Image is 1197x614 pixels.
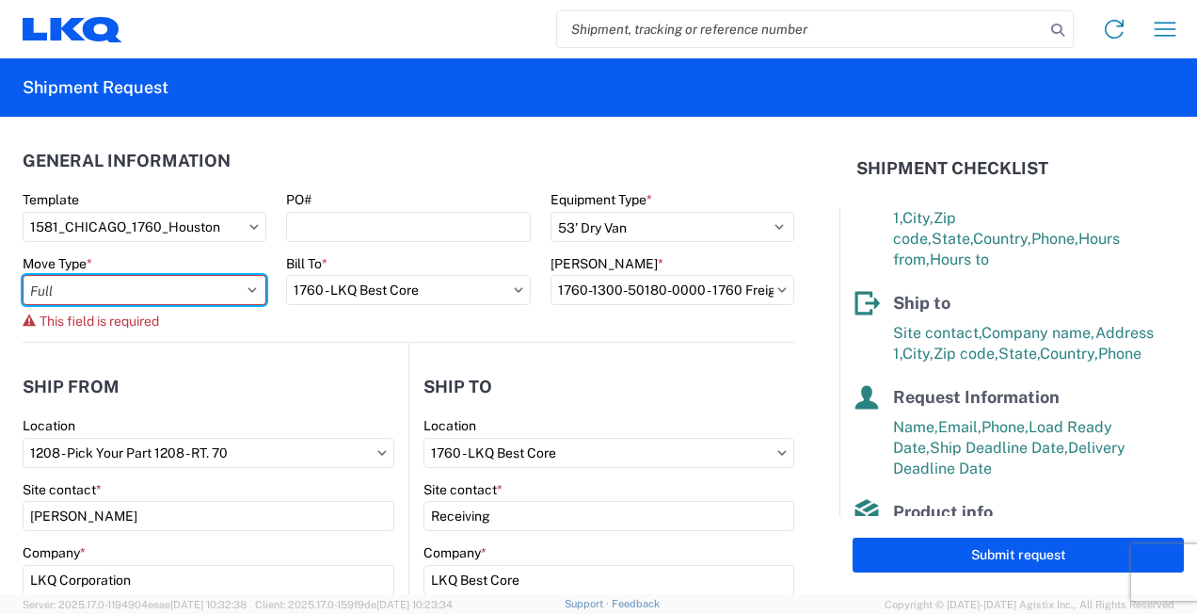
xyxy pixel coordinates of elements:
span: Product info [893,502,993,522]
span: Site contact, [893,324,982,342]
a: Feedback [612,598,660,609]
h2: Ship to [423,378,492,396]
h2: Ship from [23,378,120,396]
input: Select [23,438,394,468]
span: Phone, [982,418,1029,436]
span: Client: 2025.17.0-159f9de [255,599,453,610]
span: [DATE] 10:32:38 [170,599,247,610]
label: Company [423,544,487,561]
span: State, [932,230,973,248]
span: Copyright © [DATE]-[DATE] Agistix Inc., All Rights Reserved [885,596,1174,613]
span: City, [902,209,934,227]
span: Zip code, [934,345,998,363]
span: [DATE] 10:23:34 [376,599,453,610]
span: Server: 2025.17.0-1194904eeae [23,599,247,610]
label: PO# [286,191,311,208]
input: Select [286,275,530,305]
label: Site contact [423,481,503,498]
label: Move Type [23,255,92,272]
input: Select [423,438,794,468]
span: Ship to [893,293,950,313]
label: Bill To [286,255,327,272]
label: Template [23,191,79,208]
span: Phone [1098,345,1141,363]
label: Location [423,417,476,434]
label: Site contact [23,481,102,498]
button: Submit request [853,538,1184,573]
input: Select [23,212,266,242]
input: Select [551,275,794,305]
span: Email, [938,418,982,436]
input: Shipment, tracking or reference number [557,11,1045,47]
span: Phone, [1031,230,1078,248]
span: This field is required [40,314,159,329]
a: Support [565,598,612,609]
span: City, [902,345,934,363]
label: [PERSON_NAME] [551,255,663,272]
span: Country, [1040,345,1098,363]
h2: Shipment Request [23,76,168,99]
label: Location [23,417,75,434]
span: Name, [893,418,938,436]
label: Equipment Type [551,191,652,208]
span: State, [998,345,1040,363]
h2: Shipment Checklist [856,157,1048,180]
span: Hours to [930,250,989,268]
span: Request Information [893,387,1060,407]
span: Country, [973,230,1031,248]
span: Ship Deadline Date, [930,439,1068,457]
h2: General Information [23,152,231,170]
span: Company name, [982,324,1095,342]
label: Company [23,544,86,561]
